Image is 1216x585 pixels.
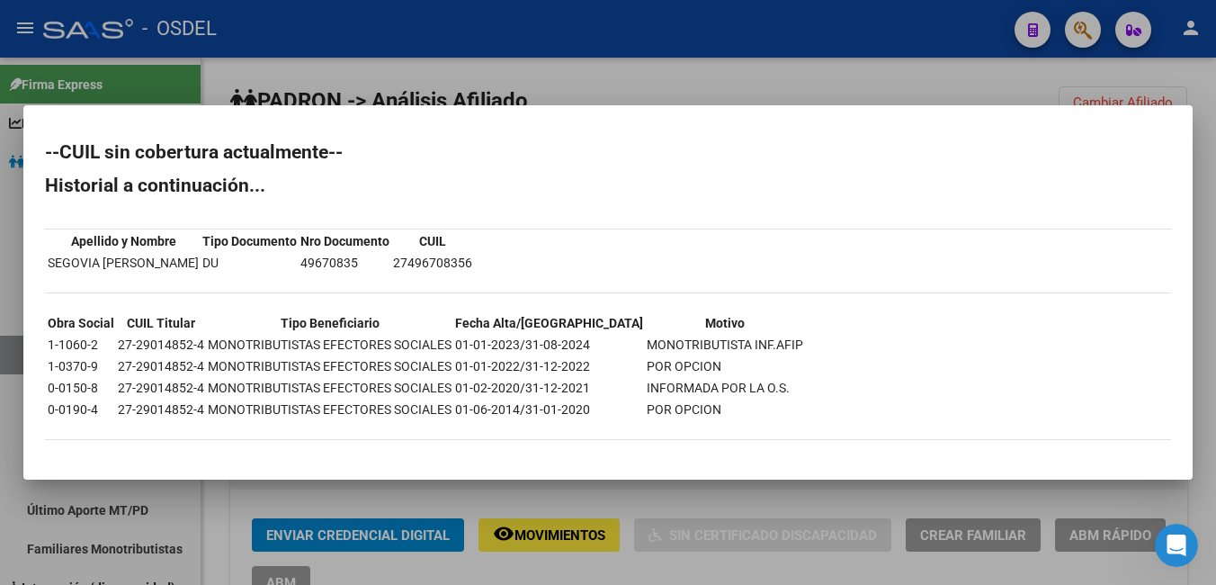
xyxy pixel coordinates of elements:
[47,335,115,355] td: 1-1060-2
[646,335,804,355] td: MONOTRIBUTISTA INF.AFIP
[47,378,115,398] td: 0-0150-8
[207,400,452,419] td: MONOTRIBUTISTAS EFECTORES SOCIALES
[392,231,473,251] th: CUIL
[47,313,115,333] th: Obra Social
[47,400,115,419] td: 0-0190-4
[117,400,205,419] td: 27-29014852-4
[646,378,804,398] td: INFORMADA POR LA O.S.
[117,356,205,376] td: 27-29014852-4
[47,231,200,251] th: Apellido y Nombre
[646,356,804,376] td: POR OPCION
[45,143,1171,161] h2: --CUIL sin cobertura actualmente--
[207,378,452,398] td: MONOTRIBUTISTAS EFECTORES SOCIALES
[201,253,298,273] td: DU
[454,378,644,398] td: 01-02-2020/31-12-2021
[47,356,115,376] td: 1-0370-9
[117,378,205,398] td: 27-29014852-4
[392,253,473,273] td: 27496708356
[300,253,390,273] td: 49670835
[646,313,804,333] th: Motivo
[207,313,452,333] th: Tipo Beneficiario
[454,356,644,376] td: 01-01-2022/31-12-2022
[454,335,644,355] td: 01-01-2023/31-08-2024
[117,313,205,333] th: CUIL Titular
[300,231,390,251] th: Nro Documento
[207,335,452,355] td: MONOTRIBUTISTAS EFECTORES SOCIALES
[117,335,205,355] td: 27-29014852-4
[646,400,804,419] td: POR OPCION
[454,313,644,333] th: Fecha Alta/[GEOGRAPHIC_DATA]
[201,231,298,251] th: Tipo Documento
[47,253,200,273] td: SEGOVIA [PERSON_NAME]
[45,176,1171,194] h2: Historial a continuación...
[454,400,644,419] td: 01-06-2014/31-01-2020
[207,356,452,376] td: MONOTRIBUTISTAS EFECTORES SOCIALES
[1155,524,1198,567] iframe: Intercom live chat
